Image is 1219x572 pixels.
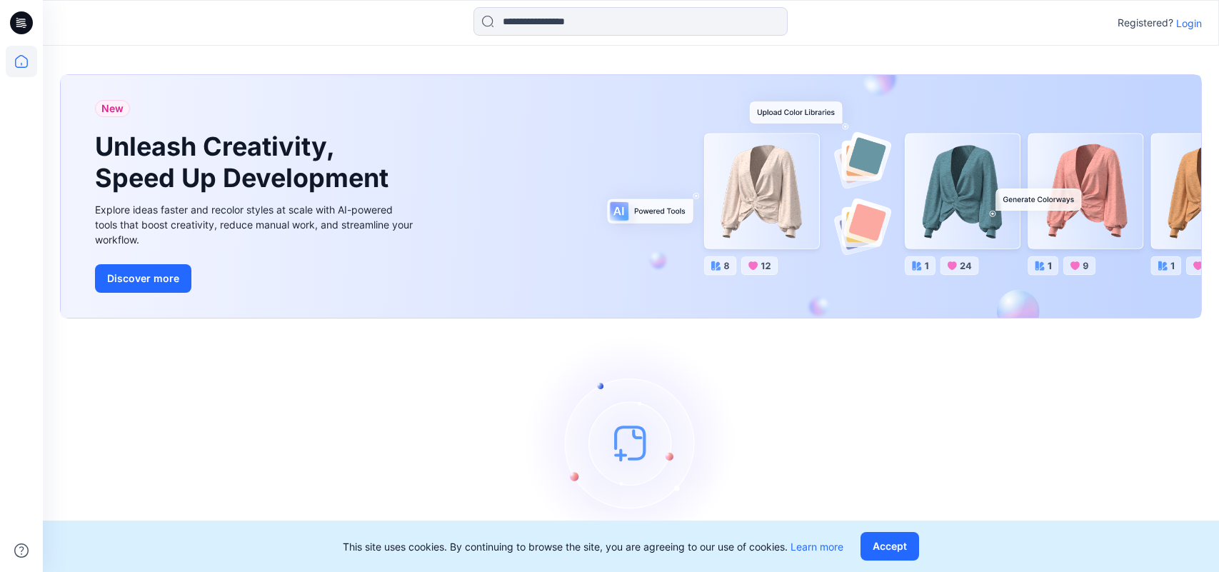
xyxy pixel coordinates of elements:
[95,202,416,247] div: Explore ideas faster and recolor styles at scale with AI-powered tools that boost creativity, red...
[791,541,843,553] a: Learn more
[101,100,124,117] span: New
[1118,14,1173,31] p: Registered?
[95,264,191,293] button: Discover more
[524,336,738,550] img: empty-state-image.svg
[95,264,416,293] a: Discover more
[1176,16,1202,31] p: Login
[343,539,843,554] p: This site uses cookies. By continuing to browse the site, you are agreeing to our use of cookies.
[861,532,919,561] button: Accept
[95,131,395,193] h1: Unleash Creativity, Speed Up Development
